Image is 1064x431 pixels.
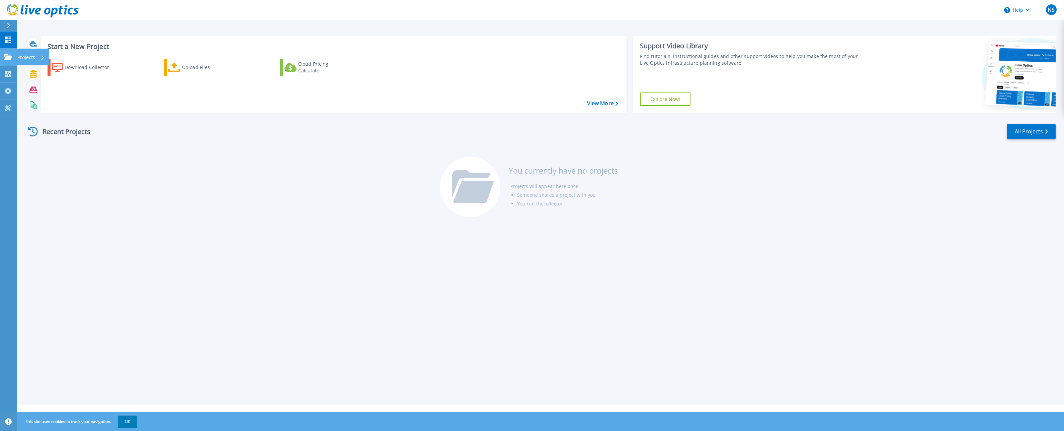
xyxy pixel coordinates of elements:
li: Someone shares a project with you [517,191,618,199]
a: Cloud Pricing Calculator [280,59,354,76]
a: Download Collector [48,59,122,76]
a: collector [544,200,563,207]
h3: Start a New Project [48,43,618,50]
span: This site uses cookies to track your navigation. [18,416,137,428]
li: Projects will appear here once: [510,182,618,191]
li: You run the [517,199,618,208]
p: Projects [17,49,35,66]
div: Support Video Library [640,42,860,50]
div: Cloud Pricing Calculator [298,61,352,74]
a: Upload Files [164,59,238,76]
h3: You currently have no projects [509,167,618,174]
a: All Projects [1007,124,1056,139]
a: Explore Now! [640,93,691,106]
div: Find tutorials, instructional guides and other support videos to help you make the most of your L... [640,53,860,66]
div: Upload Files [182,61,236,74]
a: View More [587,100,618,107]
div: Download Collector [65,61,118,74]
span: NS [1048,7,1055,12]
button: OK [118,416,137,428]
div: Recent Projects [26,123,99,140]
